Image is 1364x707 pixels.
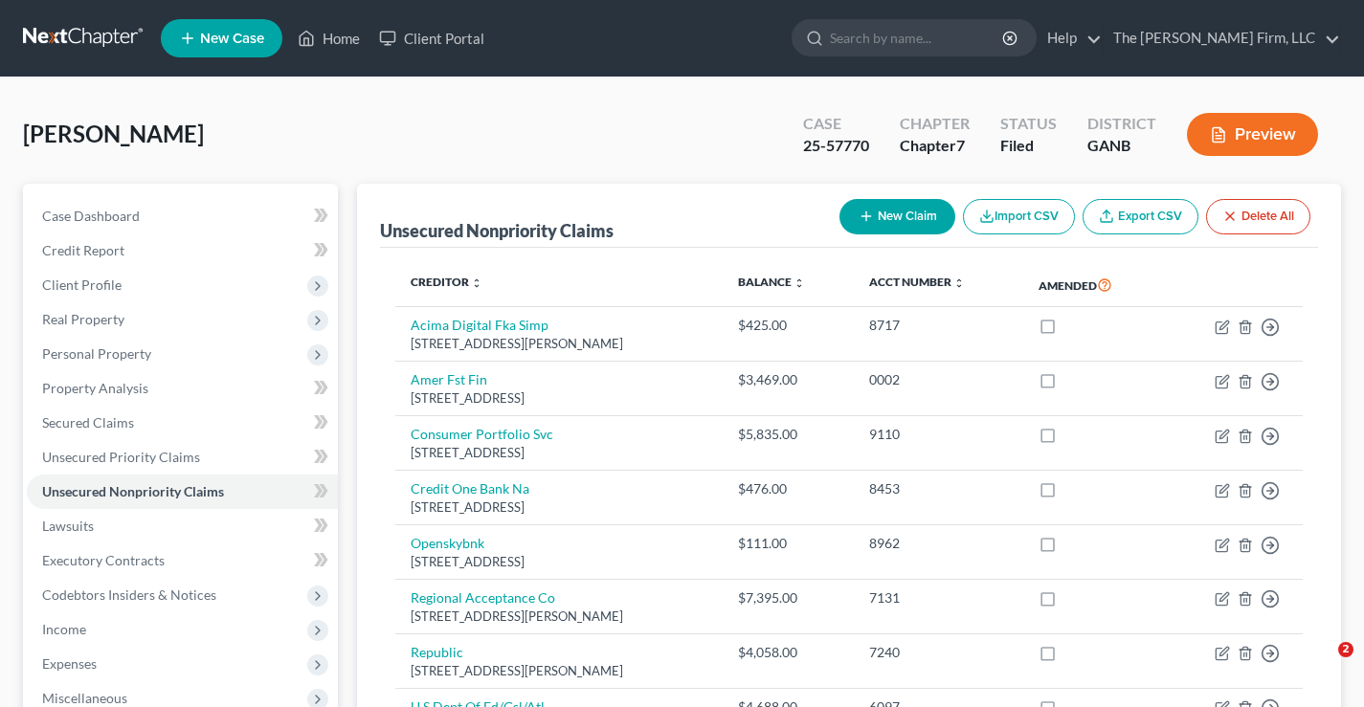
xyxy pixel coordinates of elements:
[200,32,264,46] span: New Case
[869,370,1008,389] div: 0002
[1038,21,1102,55] a: Help
[411,426,553,442] a: Consumer Portfolio Svc
[42,345,151,362] span: Personal Property
[869,643,1008,662] div: 7240
[411,444,706,462] div: [STREET_ADDRESS]
[471,277,482,289] i: unfold_more
[803,135,869,157] div: 25-57770
[956,136,965,154] span: 7
[411,275,482,289] a: Creditor unfold_more
[23,120,204,147] span: [PERSON_NAME]
[27,509,338,543] a: Lawsuits
[42,380,148,396] span: Property Analysis
[900,135,970,157] div: Chapter
[411,389,706,408] div: [STREET_ADDRESS]
[738,588,839,608] div: $7,395.00
[42,208,140,224] span: Case Dashboard
[411,371,487,387] a: Amer Fst Fin
[411,553,706,571] div: [STREET_ADDRESS]
[42,483,224,499] span: Unsecured Nonpriority Claims
[42,552,165,568] span: Executory Contracts
[830,20,1005,55] input: Search by name...
[953,277,965,289] i: unfold_more
[27,406,338,440] a: Secured Claims
[738,425,839,444] div: $5,835.00
[411,335,706,353] div: [STREET_ADDRESS][PERSON_NAME]
[411,535,484,551] a: Openskybnk
[794,277,805,289] i: unfold_more
[411,480,529,497] a: Credit One Bank Na
[869,275,965,289] a: Acct Number unfold_more
[963,199,1075,234] button: Import CSV
[869,425,1008,444] div: 9110
[42,690,127,706] span: Miscellaneous
[42,518,94,534] span: Lawsuits
[27,543,338,578] a: Executory Contracts
[803,113,869,135] div: Case
[1087,135,1156,157] div: GANB
[1338,642,1353,657] span: 2
[1083,199,1198,234] a: Export CSV
[42,621,86,637] span: Income
[869,316,1008,335] div: 8717
[411,662,706,680] div: [STREET_ADDRESS][PERSON_NAME]
[869,588,1008,608] div: 7131
[869,534,1008,553] div: 8962
[1000,113,1057,135] div: Status
[1299,642,1345,688] iframe: Intercom live chat
[42,242,124,258] span: Credit Report
[369,21,494,55] a: Client Portal
[411,498,706,517] div: [STREET_ADDRESS]
[1187,113,1318,156] button: Preview
[27,233,338,268] a: Credit Report
[1206,199,1310,234] button: Delete All
[27,199,338,233] a: Case Dashboard
[738,643,839,662] div: $4,058.00
[1023,263,1164,307] th: Amended
[42,655,97,672] span: Expenses
[738,370,839,389] div: $3,469.00
[42,586,216,603] span: Codebtors Insiders & Notices
[27,371,338,406] a: Property Analysis
[869,479,1008,498] div: 8453
[380,219,614,242] div: Unsecured Nonpriority Claims
[1000,135,1057,157] div: Filed
[411,644,463,660] a: Republic
[42,311,124,327] span: Real Property
[411,608,706,626] div: [STREET_ADDRESS][PERSON_NAME]
[411,317,548,333] a: Acima Digital Fka Simp
[42,449,200,465] span: Unsecured Priority Claims
[27,440,338,475] a: Unsecured Priority Claims
[738,479,839,498] div: $476.00
[1104,21,1340,55] a: The [PERSON_NAME] Firm, LLC
[839,199,955,234] button: New Claim
[288,21,369,55] a: Home
[738,534,839,553] div: $111.00
[42,414,134,431] span: Secured Claims
[411,589,555,606] a: Regional Acceptance Co
[738,316,839,335] div: $425.00
[42,276,122,293] span: Client Profile
[900,113,970,135] div: Chapter
[27,475,338,509] a: Unsecured Nonpriority Claims
[738,275,805,289] a: Balance unfold_more
[1087,113,1156,135] div: District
